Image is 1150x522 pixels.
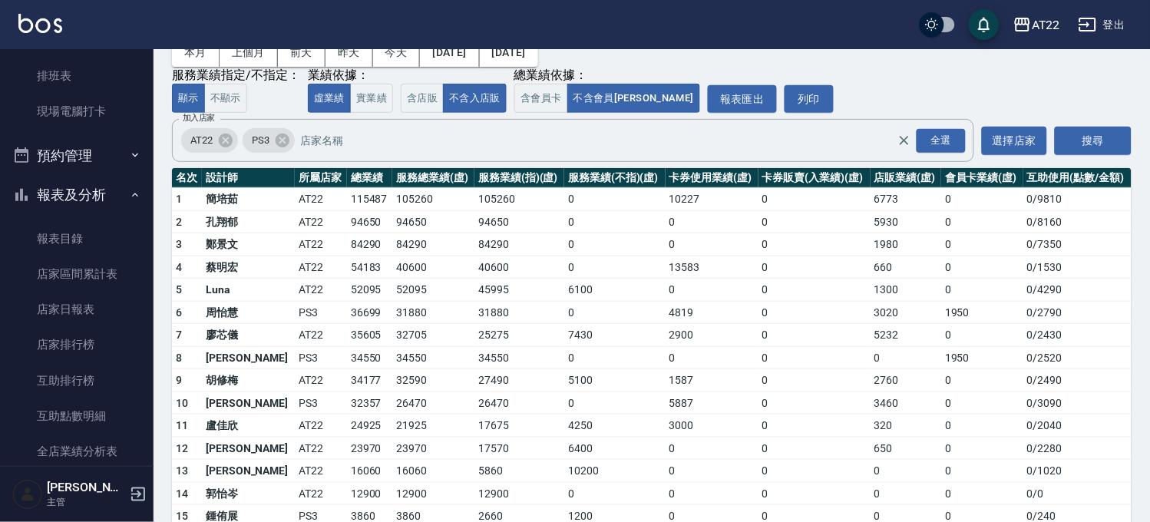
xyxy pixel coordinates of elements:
td: 23970 [392,437,474,460]
button: 不含會員[PERSON_NAME] [567,84,700,114]
td: AT22 [295,369,347,392]
td: AT22 [295,437,347,460]
td: 3000 [666,415,758,438]
td: 36699 [347,301,393,324]
td: AT22 [295,415,347,438]
td: 0 [941,460,1023,483]
td: 0 [666,437,758,460]
td: 0 [941,324,1023,347]
td: 3020 [871,301,941,324]
td: 0 / 2520 [1023,346,1132,369]
td: 0 [564,301,665,324]
td: [PERSON_NAME] [202,437,295,460]
td: 0 [758,210,871,233]
span: 6 [176,306,182,319]
td: 31880 [474,301,564,324]
span: 14 [176,487,189,500]
div: 服務業績指定/不指定： [172,68,300,84]
td: 34550 [392,346,474,369]
button: 不含入店販 [443,84,507,114]
td: 52095 [392,279,474,302]
span: PS3 [243,133,279,148]
td: 0 [758,346,871,369]
td: 115487 [347,188,393,211]
td: 周怡慧 [202,301,295,324]
th: 服務業績(指)(虛) [474,168,564,188]
th: 店販業績(虛) [871,168,941,188]
td: 0 [941,256,1023,279]
span: 3 [176,238,182,250]
td: 0 [564,391,665,415]
img: Logo [18,14,62,33]
span: 2 [176,216,182,228]
td: 17675 [474,415,564,438]
td: 0 [758,188,871,211]
td: PS3 [295,346,347,369]
td: 0 [941,279,1023,302]
td: AT22 [295,482,347,505]
a: 現場電腦打卡 [6,94,147,129]
button: 虛業績 [308,84,351,114]
td: 0 / 2790 [1023,301,1132,324]
td: [PERSON_NAME] [202,391,295,415]
td: AT22 [295,188,347,211]
button: Open [914,126,969,156]
td: 0 / 0 [1023,482,1132,505]
div: 全選 [917,129,966,153]
td: 12900 [392,482,474,505]
td: PS3 [295,391,347,415]
td: 0 [941,369,1023,392]
td: 0 [758,415,871,438]
td: 0 [564,256,665,279]
td: 0 [758,279,871,302]
td: 0 [758,391,871,415]
td: 26470 [474,391,564,415]
button: 搜尋 [1055,127,1132,155]
button: 今天 [373,38,421,67]
td: 孔翔郁 [202,210,295,233]
div: 業績依據： [308,68,393,84]
td: 0 [758,369,871,392]
td: 0 / 8160 [1023,210,1132,233]
td: 40600 [392,256,474,279]
td: 0 [758,460,871,483]
td: 5232 [871,324,941,347]
span: 13 [176,464,189,477]
td: 6400 [564,437,665,460]
th: 總業績 [347,168,393,188]
td: 0 [758,482,871,505]
td: 0 / 2490 [1023,369,1132,392]
td: 盧佳欣 [202,415,295,438]
td: 3460 [871,391,941,415]
td: 16060 [392,460,474,483]
td: 4819 [666,301,758,324]
button: 顯示 [172,84,205,114]
td: 0 [871,346,941,369]
td: 鄭景文 [202,233,295,256]
td: 17570 [474,437,564,460]
td: 0 [941,482,1023,505]
span: 15 [176,510,189,522]
td: 45995 [474,279,564,302]
span: 1 [176,193,182,205]
span: 10 [176,397,189,409]
td: 0 [564,346,665,369]
td: 5100 [564,369,665,392]
div: AT22 [1032,15,1060,35]
button: 含店販 [401,84,444,114]
td: 0 [871,460,941,483]
td: 0 [941,210,1023,233]
button: 報表及分析 [6,175,147,215]
td: 1950 [941,346,1023,369]
td: 34177 [347,369,393,392]
span: AT22 [181,133,222,148]
th: 會員卡業績(虛) [941,168,1023,188]
td: 2760 [871,369,941,392]
p: 主管 [47,495,125,509]
button: 報表匯出 [708,85,777,114]
th: 設計師 [202,168,295,188]
td: 6100 [564,279,665,302]
td: 4250 [564,415,665,438]
td: 0 [758,233,871,256]
button: AT22 [1007,9,1066,41]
